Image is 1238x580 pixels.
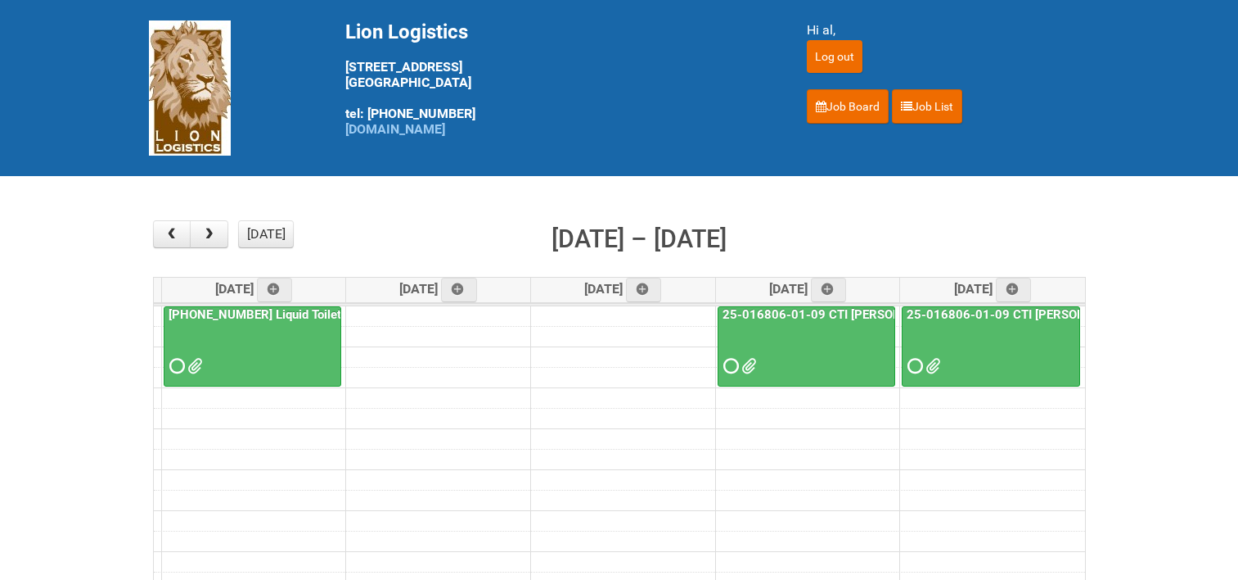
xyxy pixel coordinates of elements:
[807,20,1090,40] div: Hi al,
[811,278,847,302] a: Add an event
[626,278,662,302] a: Add an event
[238,220,294,248] button: [DATE]
[741,360,753,372] span: MDN - 25-016806-01 MDN leftovers.xlsx Dove CM - Label File - Lion.xlsx MOR 25-016806-01-09 Mailin...
[169,360,181,372] span: Requested
[807,89,889,124] a: Job Board
[954,281,1032,297] span: [DATE]
[907,360,919,372] span: Requested
[215,281,293,297] span: [DATE]
[399,281,477,297] span: [DATE]
[345,121,445,137] a: [DOMAIN_NAME]
[345,20,468,43] span: Lion Logistics
[996,278,1032,302] a: Add an event
[723,360,735,372] span: Requested
[187,360,199,372] span: MDN 24-096164-01 MDN Left over counts.xlsx MOR_Mailing 2 24-096164-01-08.xlsm Labels Mailing 2 24...
[149,20,231,156] img: Lion Logistics
[769,281,847,297] span: [DATE]
[892,89,962,124] a: Job List
[719,307,1047,322] a: 25-016806-01-09 CTI [PERSON_NAME] Bar Superior HUT
[718,306,895,387] a: 25-016806-01-09 CTI [PERSON_NAME] Bar Superior HUT
[164,306,341,387] a: [PHONE_NUMBER] Liquid Toilet Bowl Cleaner - Mailing 2
[584,281,662,297] span: [DATE]
[551,220,727,258] h2: [DATE] – [DATE]
[345,20,766,137] div: [STREET_ADDRESS] [GEOGRAPHIC_DATA] tel: [PHONE_NUMBER]
[902,306,1080,387] a: 25-016806-01-09 CTI [PERSON_NAME] Bar Superior HUT - Mailing 2
[925,360,937,372] span: Grp 1002 1..jpg Grp 1001 1..jpg Dove CM - Label File Mailing 2 - Lion.xlsx MOR 25-016806-01-09 Ma...
[807,40,862,73] input: Log out
[441,278,477,302] a: Add an event
[165,307,483,322] a: [PHONE_NUMBER] Liquid Toilet Bowl Cleaner - Mailing 2
[149,79,231,95] a: Lion Logistics
[257,278,293,302] a: Add an event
